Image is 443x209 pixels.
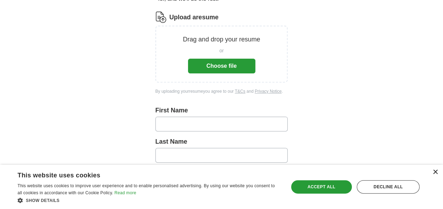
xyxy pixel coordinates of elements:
label: Upload a resume [169,13,219,22]
div: This website uses cookies [18,169,263,179]
div: Show details [18,197,280,204]
div: Accept all [291,180,352,194]
label: First Name [155,106,288,115]
img: CV Icon [155,12,167,23]
div: Close [432,170,438,175]
a: Read more, opens a new window [114,190,136,195]
p: Drag and drop your resume [183,35,260,44]
span: Show details [26,198,60,203]
a: Privacy Notice [255,89,282,94]
label: Last Name [155,137,288,146]
div: By uploading your resume you agree to our and . [155,88,288,94]
button: Choose file [188,59,255,73]
a: T&Cs [235,89,245,94]
span: This website uses cookies to improve user experience and to enable personalised advertising. By u... [18,183,275,195]
div: Decline all [357,180,419,194]
span: or [219,47,223,54]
